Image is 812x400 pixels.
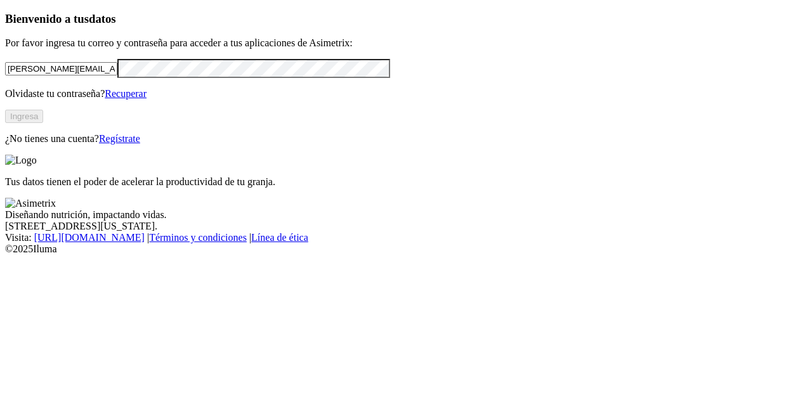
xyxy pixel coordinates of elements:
p: ¿No tienes una cuenta? [5,133,807,145]
div: Visita : | | [5,232,807,243]
h3: Bienvenido a tus [5,12,807,26]
a: Recuperar [105,88,147,99]
button: Ingresa [5,110,43,123]
span: datos [89,12,116,25]
a: Términos y condiciones [149,232,247,243]
div: © 2025 Iluma [5,243,807,255]
p: Olvidaste tu contraseña? [5,88,807,100]
p: Tus datos tienen el poder de acelerar la productividad de tu granja. [5,176,807,188]
a: [URL][DOMAIN_NAME] [34,232,145,243]
a: Regístrate [99,133,140,144]
img: Asimetrix [5,198,56,209]
div: [STREET_ADDRESS][US_STATE]. [5,221,807,232]
input: Tu correo [5,62,117,75]
p: Por favor ingresa tu correo y contraseña para acceder a tus aplicaciones de Asimetrix: [5,37,807,49]
img: Logo [5,155,37,166]
div: Diseñando nutrición, impactando vidas. [5,209,807,221]
a: Línea de ética [251,232,308,243]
